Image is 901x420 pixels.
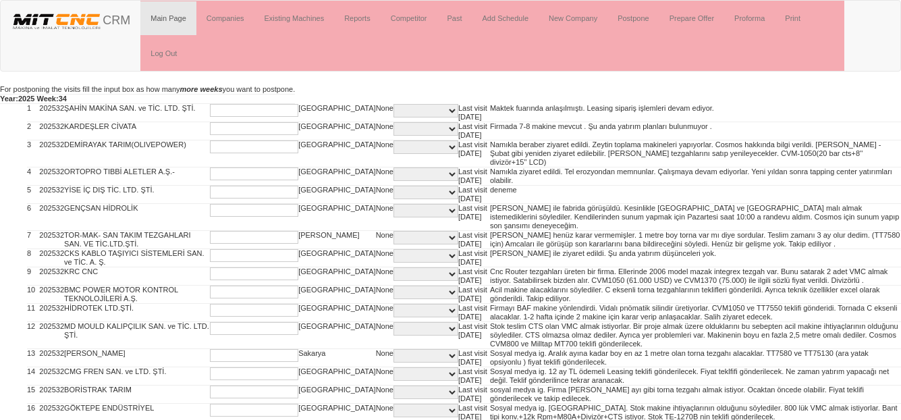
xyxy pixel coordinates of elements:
[180,85,223,93] i: more weeks
[56,349,64,367] td: 32
[298,204,376,231] td: [GEOGRAPHIC_DATA]
[490,322,901,349] td: Stok teslim CTS olan VMC almak istiyorlar. Bir proje almak üzere olduklarını bu sebepten acil mak...
[458,322,490,349] td: Last visit [DATE]
[27,286,39,304] td: 10
[458,286,490,304] td: Last visit [DATE]
[458,231,490,249] td: Last visit [DATE]
[298,286,376,304] td: [GEOGRAPHIC_DATA]
[490,286,901,304] td: Acil makine alacaklarını söylediler. C eksenli torna tezgahlarının teklifleri gönderildi. Ayrıca ...
[64,186,210,204] td: YİSE İÇ DIŞ TİC. LTD. ŞTİ.
[376,304,393,322] td: None
[490,367,901,386] td: Sosyal medya ig. 12 ay TL ödemeli Leasing teklifi gönderilecek. Fiyat teklfifi gönderilecek. Ne z...
[334,1,381,35] a: Reports
[458,367,490,386] td: Last visit [DATE]
[298,122,376,140] td: [GEOGRAPHIC_DATA]
[376,386,393,404] td: None
[1,1,140,34] a: CRM
[437,1,472,35] a: Past
[490,122,901,140] td: Firmada 7-8 makine mevcut . Şu anda yatırım planları bulunmuyor .
[64,104,210,122] td: ŞAHİN MAKİNA SAN. ve TİC. LTD. ŞTİ.
[140,36,187,70] a: Log Out
[376,349,393,367] td: None
[39,322,55,349] td: 2025
[458,122,490,140] td: Last visit [DATE]
[27,349,39,367] td: 13
[27,386,39,404] td: 15
[56,367,64,386] td: 32
[376,322,393,349] td: None
[490,167,901,186] td: Namıkla ziyaret edildi. Tel erozyondan memnunlar. Çalışmaya devam ediyorlar. Yeni yıldan sonra ta...
[376,204,393,231] td: None
[56,231,64,249] td: 32
[458,249,490,267] td: Last visit [DATE]
[298,267,376,286] td: [GEOGRAPHIC_DATA]
[27,322,39,349] td: 12
[724,1,775,35] a: Proforma
[39,186,55,204] td: 2025
[39,140,55,167] td: 2025
[490,349,901,367] td: Sosyal medya ig. Aralık ayına kadar boy en az 1 metre olan torna tezgahı alacaklar. TT7580 ve TT7...
[298,322,376,349] td: [GEOGRAPHIC_DATA]
[27,186,39,204] td: 5
[64,322,210,349] td: MD MOULD KALIPÇILIK SAN. ve TİC. LTD. ŞTİ.
[298,249,376,267] td: [GEOGRAPHIC_DATA]
[458,304,490,322] td: Last visit [DATE]
[64,140,210,167] td: DEMİRAYAK TARIM(OLIVEPOWER)
[376,231,393,249] td: None
[298,186,376,204] td: [GEOGRAPHIC_DATA]
[56,304,64,322] td: 32
[659,1,724,35] a: Prepare Offer
[376,367,393,386] td: None
[298,349,376,367] td: Sakarya
[490,267,901,286] td: Cnc Router tezgahları üreten bir firma. Ellerinde 2006 model mazak integrex tezgah var. Bunu sata...
[56,104,64,122] td: 32
[56,249,64,267] td: 32
[64,367,210,386] td: CMG FREN SAN. ve LTD. ŞTİ.
[490,231,901,249] td: [PERSON_NAME] henüz karar vermemişler. 1 metre boy torna var mı diye sordular. Teslim zamanı 3 ay...
[607,1,659,35] a: Postpone
[64,286,210,304] td: BMC POWER MOTOR KONTROL TEKNOLOJİLERİ A.Ş.
[539,1,607,35] a: New Company
[18,95,59,103] b: 2025 Week:
[298,386,376,404] td: [GEOGRAPHIC_DATA]
[376,267,393,286] td: None
[64,304,210,322] td: HİDROTEK LTD.ŞTİ.
[27,204,39,231] td: 6
[140,1,196,35] a: Main Page
[56,122,64,140] td: 32
[64,349,210,367] td: [PERSON_NAME]
[56,204,64,231] td: 32
[376,249,393,267] td: None
[298,167,376,186] td: [GEOGRAPHIC_DATA]
[27,267,39,286] td: 9
[39,304,55,322] td: 2025
[490,186,901,204] td: deneme
[39,386,55,404] td: 2025
[490,386,901,404] td: sosyal medya ig. Firma [PERSON_NAME] ayı gibi torna tezgahı almak istiyor. Ocaktan öncede olabili...
[39,367,55,386] td: 2025
[458,186,490,204] td: Last visit [DATE]
[458,349,490,367] td: Last visit [DATE]
[27,167,39,186] td: 4
[64,122,210,140] td: KARDEŞLER CİVATA
[56,267,64,286] td: 32
[64,204,210,231] td: GENÇSAN HİDROLİK
[39,249,55,267] td: 2025
[56,322,64,349] td: 32
[458,140,490,167] td: Last visit [DATE]
[39,267,55,286] td: 2025
[56,167,64,186] td: 32
[39,122,55,140] td: 2025
[376,286,393,304] td: None
[458,386,490,404] td: Last visit [DATE]
[27,304,39,322] td: 11
[27,231,39,249] td: 7
[298,367,376,386] td: [GEOGRAPHIC_DATA]
[56,386,64,404] td: 32
[376,186,393,204] td: None
[56,186,64,204] td: 32
[39,231,55,249] td: 2025
[490,249,901,267] td: [PERSON_NAME] ile ziyaret edildi. Şu anda yatırım düşünceleri yok.
[254,1,335,35] a: Existing Machines
[458,167,490,186] td: Last visit [DATE]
